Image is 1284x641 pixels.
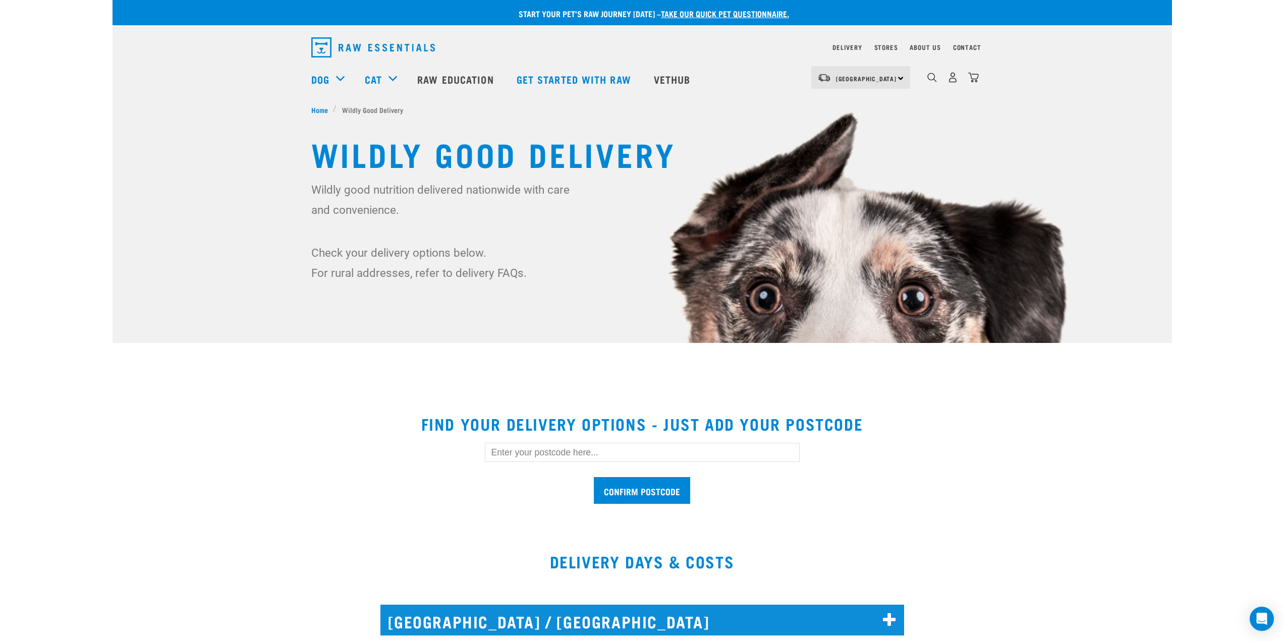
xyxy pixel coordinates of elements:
[311,243,576,283] p: Check your delivery options below. For rural addresses, refer to delivery FAQs.
[968,72,979,83] img: home-icon@2x.png
[485,443,800,462] input: Enter your postcode here...
[953,45,981,49] a: Contact
[365,72,382,87] a: Cat
[661,11,789,16] a: take our quick pet questionnaire.
[113,552,1172,570] h2: DELIVERY DAYS & COSTS
[874,45,898,49] a: Stores
[832,45,862,49] a: Delivery
[125,415,1160,433] h2: Find your delivery options - just add your postcode
[836,77,897,80] span: [GEOGRAPHIC_DATA]
[311,180,576,220] p: Wildly good nutrition delivered nationwide with care and convenience.
[311,104,333,115] a: Home
[120,8,1180,20] p: Start your pet’s raw journey [DATE] –
[303,33,981,62] nav: dropdown navigation
[380,605,904,635] h2: [GEOGRAPHIC_DATA] / [GEOGRAPHIC_DATA]
[644,59,703,99] a: Vethub
[311,37,435,57] img: Raw Essentials Logo
[311,72,329,87] a: Dog
[311,104,973,115] nav: breadcrumbs
[113,59,1172,99] nav: dropdown navigation
[407,59,506,99] a: Raw Education
[1250,607,1274,631] div: Open Intercom Messenger
[910,45,940,49] a: About Us
[817,73,831,82] img: van-moving.png
[927,73,937,82] img: home-icon-1@2x.png
[594,477,690,504] input: Confirm postcode
[507,59,644,99] a: Get started with Raw
[311,135,973,171] h1: Wildly Good Delivery
[947,72,958,83] img: user.png
[311,104,328,115] span: Home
